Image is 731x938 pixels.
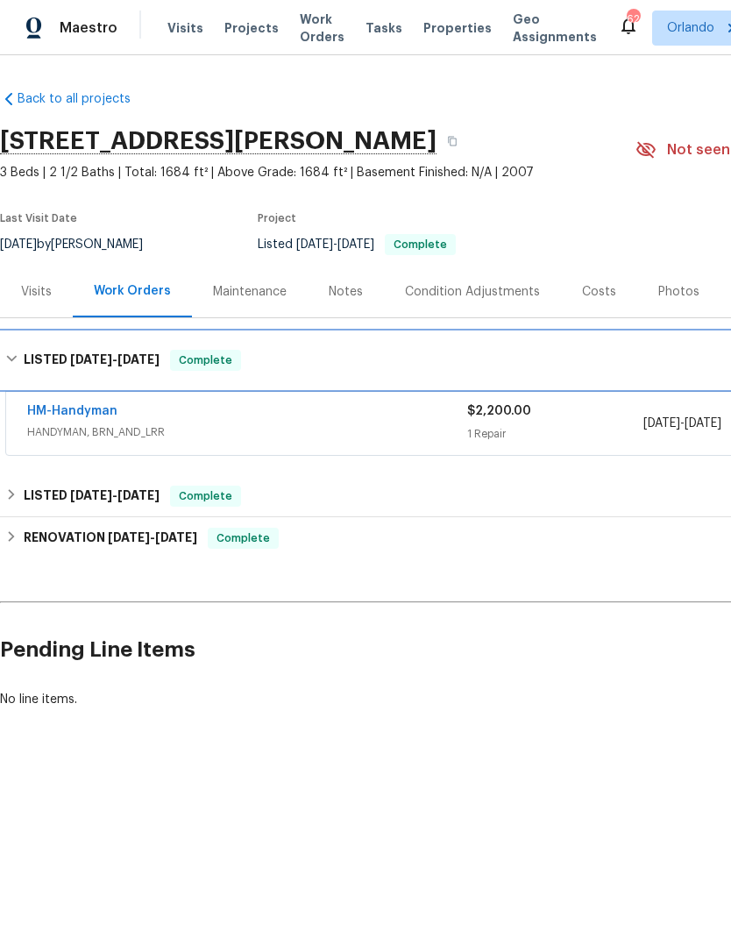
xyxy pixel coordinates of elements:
span: Complete [172,487,239,505]
span: [DATE] [296,238,333,251]
span: [DATE] [155,531,197,544]
div: 62 [627,11,639,28]
span: Listed [258,238,456,251]
div: Maintenance [213,283,287,301]
span: Tasks [365,22,402,34]
button: Copy Address [436,125,468,157]
span: Complete [387,239,454,250]
a: HM-Handyman [27,405,117,417]
span: Project [258,213,296,224]
div: Notes [329,283,363,301]
span: Work Orders [300,11,344,46]
span: Geo Assignments [513,11,597,46]
span: - [70,489,160,501]
div: 1 Repair [467,425,643,443]
h6: LISTED [24,350,160,371]
h6: LISTED [24,486,160,507]
span: Projects [224,19,279,37]
span: - [296,238,374,251]
span: - [70,353,160,366]
span: [DATE] [685,417,721,430]
div: Work Orders [94,282,171,300]
span: HANDYMAN, BRN_AND_LRR [27,423,467,441]
span: - [643,415,721,432]
span: Properties [423,19,492,37]
div: Visits [21,283,52,301]
div: Photos [658,283,699,301]
span: Visits [167,19,203,37]
span: [DATE] [70,489,112,501]
span: [DATE] [117,489,160,501]
span: [DATE] [337,238,374,251]
span: Orlando [667,19,714,37]
span: [DATE] [70,353,112,366]
span: [DATE] [643,417,680,430]
span: [DATE] [108,531,150,544]
span: Complete [209,529,277,547]
span: - [108,531,197,544]
span: Complete [172,352,239,369]
span: [DATE] [117,353,160,366]
div: Condition Adjustments [405,283,540,301]
div: Costs [582,283,616,301]
span: Maestro [60,19,117,37]
h6: RENOVATION [24,528,197,549]
span: $2,200.00 [467,405,531,417]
